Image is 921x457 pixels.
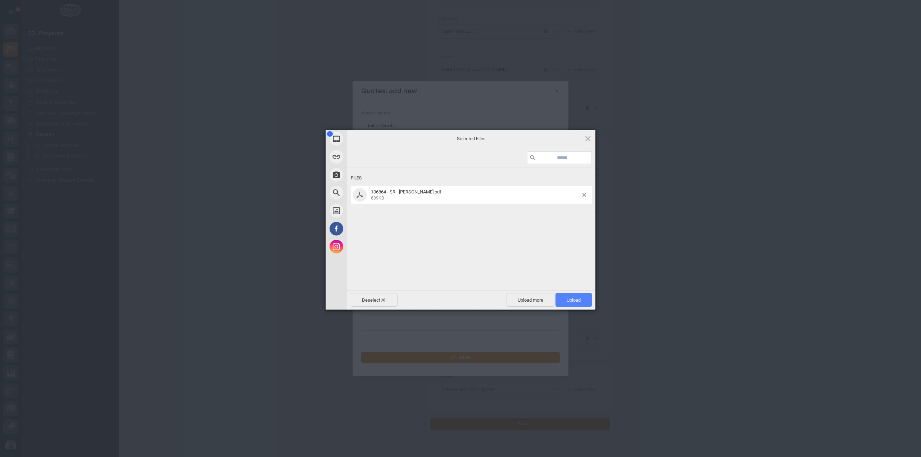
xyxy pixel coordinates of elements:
[326,238,412,256] div: Instagram
[399,135,543,142] span: Selected Files
[351,172,592,185] div: Files
[326,184,412,202] div: Web Search
[326,202,412,220] div: Unsplash
[567,297,581,303] span: Upload
[371,189,441,195] span: 136864 - SR - [PERSON_NAME].pdf
[371,196,384,201] span: 609KB
[507,293,554,307] span: Upload more
[326,130,412,148] div: My Device
[351,293,398,307] span: Deselect All
[555,293,592,307] span: Upload
[327,131,333,137] span: 1
[326,148,412,166] div: Link (URL)
[326,166,412,184] div: Take Photo
[369,189,582,201] span: 136864 - SR - Drew Menlove.pdf
[584,134,592,142] span: Click here or hit ESC to close picker
[326,220,412,238] div: Facebook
